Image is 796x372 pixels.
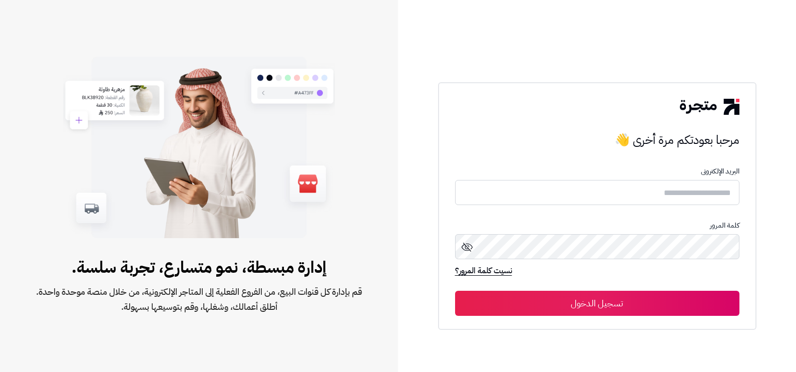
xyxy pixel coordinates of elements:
span: قم بإدارة كل قنوات البيع، من الفروع الفعلية إلى المتاجر الإلكترونية، من خلال منصة موحدة واحدة. أط... [32,284,366,314]
span: إدارة مبسطة، نمو متسارع، تجربة سلسة. [32,255,366,279]
h3: مرحبا بعودتكم مرة أخرى 👋 [455,130,739,150]
p: كلمة المرور [455,222,739,230]
button: تسجيل الدخول [455,291,739,316]
p: البريد الإلكترونى [455,167,739,175]
a: نسيت كلمة المرور؟ [455,265,512,279]
img: logo-2.png [680,99,739,115]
